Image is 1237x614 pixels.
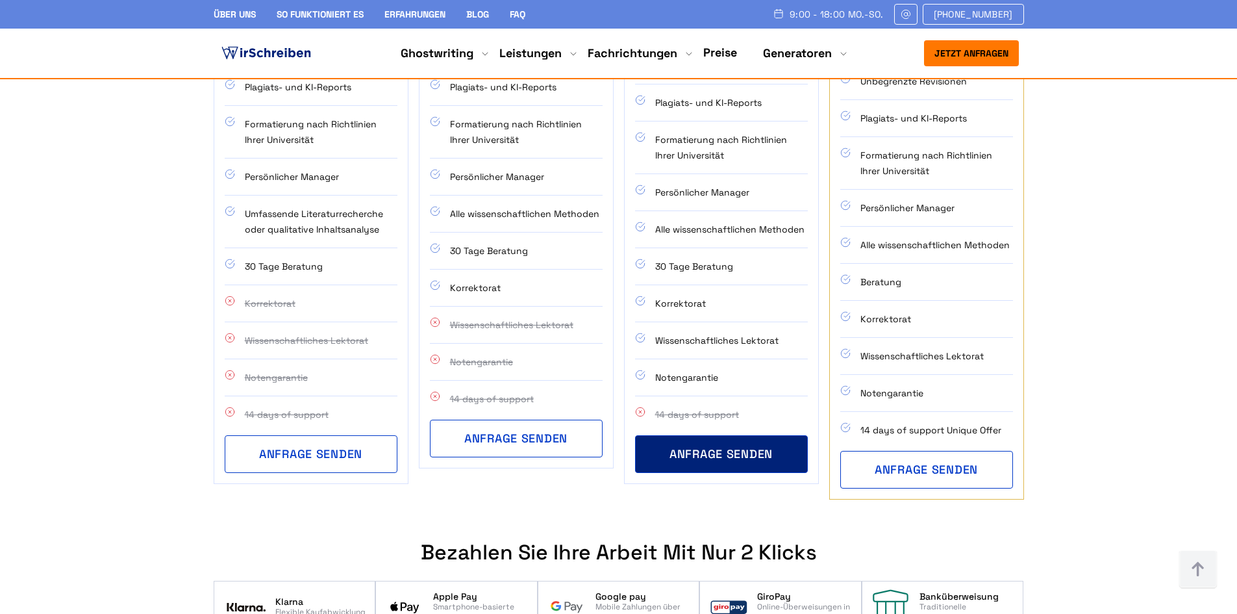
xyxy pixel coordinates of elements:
li: Formatierung nach Richtlinien Ihrer Universität [635,122,808,174]
li: Notengarantie [840,375,1013,412]
li: Alle wissenschaftlichen Methoden [430,196,603,233]
span: Apple Pay [433,591,532,602]
button: Jetzt anfragen [924,40,1019,66]
img: Schedule [773,8,784,19]
a: Blog [466,8,489,20]
li: Korrektorat [225,285,397,322]
button: ANFRAGE SENDEN [225,435,397,473]
div: Bezahlen Sie Ihre Arbeit mit nur 2 Klicks [214,539,1024,565]
a: Über uns [214,8,256,20]
li: 30 Tage Beratung [635,248,808,285]
a: Erfahrungen [384,8,445,20]
a: Ghostwriting [401,45,473,61]
img: button top [1179,550,1218,589]
li: Persönlicher Manager [225,159,397,196]
span: [PHONE_NUMBER] [934,9,1013,19]
li: Alle wissenschaftlichen Methoden [840,227,1013,264]
button: ANFRAGE SENDEN [430,420,603,457]
li: Umfassende Literaturrecherche oder qualitative Inhaltsanalyse [225,196,397,248]
li: Formatierung nach Richtlinien Ihrer Universität [840,137,1013,190]
li: 14 days of support [430,381,603,420]
button: ANFRAGE SENDEN [635,435,808,473]
li: Plagiats- und KI-Reports [840,100,1013,137]
li: Wissenschaftliches Lektorat [430,307,603,344]
li: Beratung [840,264,1013,301]
li: Wissenschaftliches Lektorat [635,322,808,359]
a: FAQ [510,8,525,20]
span: Klarna [275,596,366,607]
li: 14 days of support [225,396,397,435]
li: Notengarantie [430,344,603,381]
span: GiroPay [757,591,856,602]
span: Google pay [595,591,694,602]
li: Formatierung nach Richtlinien Ihrer Universität [430,106,603,159]
li: Alle wissenschaftlichen Methoden [635,211,808,248]
li: Korrektorat [430,270,603,307]
li: 14 days of support [635,396,808,435]
li: Plagiats- und KI-Reports [225,69,397,106]
li: Plagiats- und KI-Reports [430,69,603,106]
li: Plagiats- und KI-Reports [635,84,808,122]
li: Formatierung nach Richtlinien Ihrer Universität [225,106,397,159]
img: logo ghostwriter-österreich [219,44,314,63]
span: 9:00 - 18:00 Mo.-So. [790,9,884,19]
li: 30 Tage Beratung [430,233,603,270]
li: Wissenschaftliches Lektorat [840,338,1013,375]
li: Persönlicher Manager [430,159,603,196]
a: So funktioniert es [277,8,364,20]
li: Wissenschaftliches Lektorat [225,322,397,359]
li: 30 Tage Beratung [225,248,397,285]
li: 14 days of support Unique Offer [840,412,1013,451]
li: Persönlicher Manager [635,174,808,211]
a: Generatoren [763,45,832,61]
img: Email [900,9,912,19]
a: Leistungen [499,45,562,61]
span: Banküberweisung [919,591,1018,602]
li: Persönlicher Manager [840,190,1013,227]
li: Notengarantie [225,359,397,396]
li: Korrektorat [840,301,1013,338]
li: Korrektorat [635,285,808,322]
li: Notengarantie [635,359,808,396]
li: Unbegrenzte Revisionen [840,63,1013,100]
a: Preise [703,45,737,60]
button: ANFRAGE SENDEN [840,451,1013,489]
a: Fachrichtungen [588,45,677,61]
a: [PHONE_NUMBER] [923,4,1024,25]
